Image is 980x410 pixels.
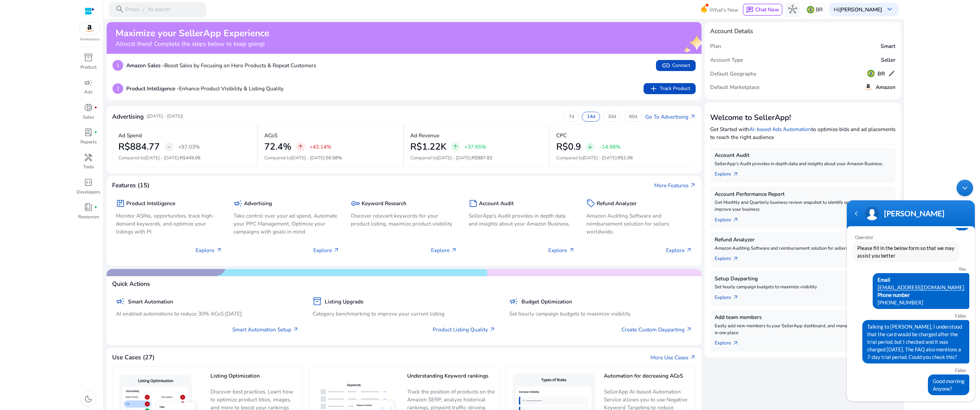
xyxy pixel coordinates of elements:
[556,131,567,139] p: CPC
[586,199,595,208] span: sell
[94,206,97,209] span: fiber_manual_record
[489,327,496,333] span: arrow_outward
[126,85,179,92] b: Product Intelligence -
[715,323,891,337] p: Easily add new members to your SellerApp dashboard, and manage existing members in one place
[587,114,595,120] p: 14d
[733,171,739,178] span: arrow_outward
[715,252,745,263] a: Explorearrow_outward
[94,106,97,109] span: fiber_manual_record
[645,113,696,121] a: Go To Advertisingarrow_outward
[569,247,575,253] span: arrow_outward
[437,155,471,161] span: [DATE] - [DATE]
[629,114,637,120] p: 60d
[715,213,745,224] a: Explorearrow_outward
[710,113,895,122] h3: Welcome to SellerApp!
[112,83,123,94] p: 2
[715,245,891,252] p: Amazon Auditing Software and reimbursement solution for sellers worldwide.
[76,177,101,201] a: code_blocksDevelopers
[733,217,739,223] span: arrow_outward
[333,247,340,253] span: arrow_outward
[816,3,823,16] p: BR
[650,353,696,361] a: More Use Casesarrow_outward
[313,297,322,306] span: inventory_2
[76,201,101,226] a: book_4fiber_manual_recordResources
[77,189,100,196] p: Developers
[733,256,739,262] span: arrow_outward
[666,246,692,254] p: Explore
[84,394,93,403] span: dark_mode
[509,310,692,318] p: Set hourly campaign budgets to maximize visibility
[76,52,101,77] a: inventory_2Product
[867,70,875,77] img: br.svg
[407,373,495,385] h5: Understanding Keyword rankings
[116,310,299,318] p: AI enabled automations to reduce 30% ACoS [DATE]
[126,62,164,69] b: Amazon Sales -
[451,247,457,253] span: arrow_outward
[686,247,692,253] span: arrow_outward
[232,326,299,333] a: Smart Automation Setup
[126,84,284,92] p: Enhance Product Visibility & Listing Quality
[293,327,299,333] span: arrow_outward
[196,246,222,254] p: Explore
[656,60,695,71] button: linkConnect
[76,102,101,127] a: donut_smallfiber_manual_recordSales
[864,82,873,91] img: amazon.svg
[431,246,457,254] p: Explore
[84,53,93,62] span: inventory_2
[234,212,340,236] p: Take control over your ad spend, Automate your PPC Management, Optimize your campaigns with goals...
[556,141,581,152] h2: R$0.9
[116,297,125,306] span: campaign
[147,113,183,120] p: ([DATE] - [DATE])
[126,61,316,69] p: Boost Sales by Focusing on Hero Products & Repeat Customers
[649,84,658,93] span: add
[710,28,753,35] h4: Account Details
[715,276,891,282] h5: Setup Dayparting
[118,141,160,152] h2: R$884.77
[464,144,486,149] p: +37.65%
[715,199,891,213] p: Get Monthly and Quarterly business review snapshot to identify opportunities to improve your busi...
[291,155,325,161] span: [DATE] - [DATE]
[715,168,745,178] a: Explorearrow_outward
[715,191,891,197] h5: Account Performance Report
[710,57,743,63] h5: Account Type
[649,84,690,93] span: Track Product
[690,114,696,120] span: arrow_outward
[509,297,518,306] span: campaign
[807,6,814,13] img: br.svg
[84,89,92,96] p: Ads
[351,212,457,228] p: Discover relevant keywords for your product listing, maximize product visibility
[548,246,575,254] p: Explore
[116,40,269,48] h4: Almost there! Complete the steps below to keep going!
[644,83,695,94] button: addTrack Product
[604,373,692,385] h5: Automation for decreasing ACoS
[733,340,739,347] span: arrow_outward
[715,161,891,168] p: SellerApp's Audit provides in depth data and insights about your Amazon Business.
[586,212,693,236] p: Amazon Auditing Software and reimbursement solution for sellers worldwide.
[410,131,439,139] p: Ad Revenue
[733,294,739,301] span: arrow_outward
[216,247,222,253] span: arrow_outward
[715,284,891,291] p: Set hourly campaign budgets to maximize visibility
[686,327,692,333] span: arrow_outward
[654,181,696,189] a: More Featuresarrow_outward
[743,4,782,16] button: chatChat Now
[84,128,93,137] span: lab_profile
[599,144,620,149] p: -14.98%
[583,155,617,161] span: [DATE] - [DATE]
[84,153,93,162] span: handyman
[621,326,692,333] a: Create Custom Dayparting
[178,144,200,149] p: +97.03%
[351,199,360,208] span: key
[746,6,754,14] span: chat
